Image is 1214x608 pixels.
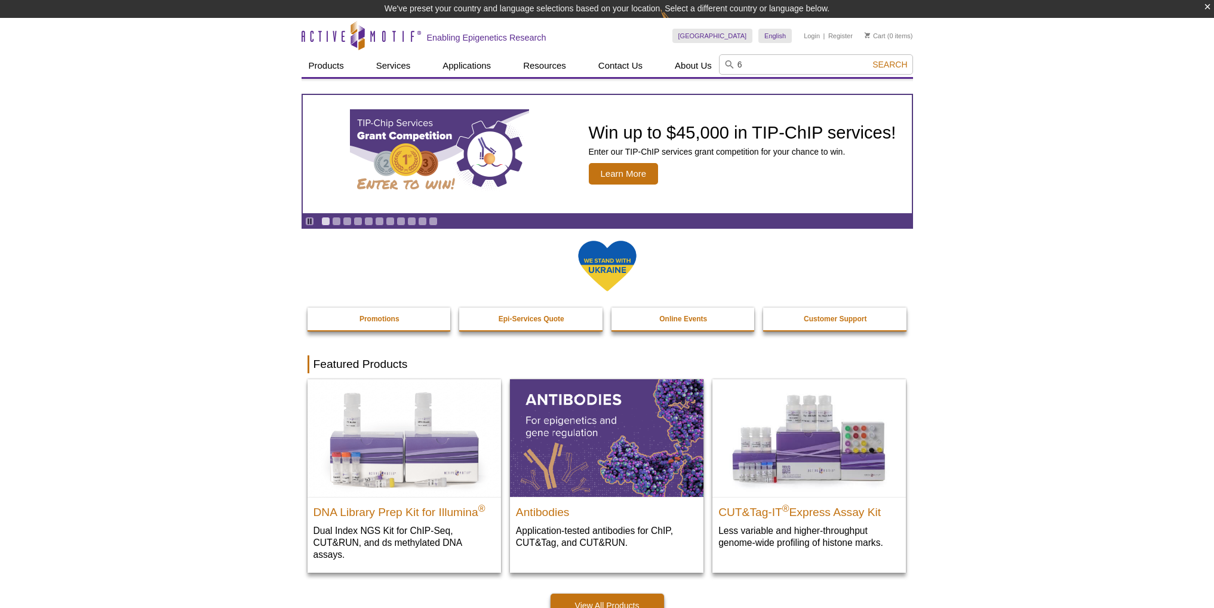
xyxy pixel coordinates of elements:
[782,503,789,513] sup: ®
[865,32,886,40] a: Cart
[332,217,341,226] a: Go to slide 2
[611,308,756,330] a: Online Events
[321,217,330,226] a: Go to slide 1
[823,29,825,43] li: |
[499,315,564,323] strong: Epi-Services Quote
[303,95,912,213] a: TIP-ChIP Services Grant Competition Win up to $45,000 in TIP-ChIP services! Enter our TIP-ChIP se...
[668,54,719,77] a: About Us
[865,32,870,38] img: Your Cart
[429,217,438,226] a: Go to slide 11
[719,54,913,75] input: Keyword, Cat. No.
[758,29,792,43] a: English
[459,308,604,330] a: Epi-Services Quote
[305,217,314,226] a: Toggle autoplay
[308,379,501,496] img: DNA Library Prep Kit for Illumina
[510,379,703,496] img: All Antibodies
[354,217,362,226] a: Go to slide 4
[308,355,907,373] h2: Featured Products
[375,217,384,226] a: Go to slide 6
[359,315,399,323] strong: Promotions
[718,524,900,549] p: Less variable and higher-throughput genome-wide profiling of histone marks​.
[872,60,907,69] span: Search
[418,217,427,226] a: Go to slide 10
[804,315,866,323] strong: Customer Support
[302,54,351,77] a: Products
[510,379,703,560] a: All Antibodies Antibodies Application-tested antibodies for ChIP, CUT&Tag, and CUT&RUN.
[589,163,659,185] span: Learn More
[397,217,405,226] a: Go to slide 8
[314,500,495,518] h2: DNA Library Prep Kit for Illumina
[314,524,495,561] p: Dual Index NGS Kit for ChIP-Seq, CUT&RUN, and ds methylated DNA assays.
[516,500,697,518] h2: Antibodies
[591,54,650,77] a: Contact Us
[308,308,452,330] a: Promotions
[343,217,352,226] a: Go to slide 3
[478,503,485,513] sup: ®
[407,217,416,226] a: Go to slide 9
[386,217,395,226] a: Go to slide 7
[660,9,692,37] img: Change Here
[516,524,697,549] p: Application-tested antibodies for ChIP, CUT&Tag, and CUT&RUN.
[865,29,913,43] li: (0 items)
[659,315,707,323] strong: Online Events
[577,239,637,293] img: We Stand With Ukraine
[516,54,573,77] a: Resources
[712,379,906,560] a: CUT&Tag-IT® Express Assay Kit CUT&Tag-IT®Express Assay Kit Less variable and higher-throughput ge...
[869,59,911,70] button: Search
[804,32,820,40] a: Login
[369,54,418,77] a: Services
[350,109,529,199] img: TIP-ChIP Services Grant Competition
[308,379,501,572] a: DNA Library Prep Kit for Illumina DNA Library Prep Kit for Illumina® Dual Index NGS Kit for ChIP-...
[435,54,498,77] a: Applications
[718,500,900,518] h2: CUT&Tag-IT Express Assay Kit
[589,124,896,142] h2: Win up to $45,000 in TIP-ChIP services!
[763,308,908,330] a: Customer Support
[672,29,753,43] a: [GEOGRAPHIC_DATA]
[303,95,912,213] article: TIP-ChIP Services Grant Competition
[589,146,896,157] p: Enter our TIP-ChIP services grant competition for your chance to win.
[364,217,373,226] a: Go to slide 5
[427,32,546,43] h2: Enabling Epigenetics Research
[828,32,853,40] a: Register
[712,379,906,496] img: CUT&Tag-IT® Express Assay Kit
